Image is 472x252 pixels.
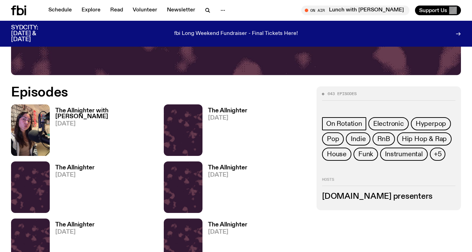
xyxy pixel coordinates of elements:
span: [DATE] [55,229,95,235]
span: House [327,150,347,158]
span: Electronic [373,120,404,128]
a: Funk [353,148,378,161]
span: Indie [351,135,366,143]
span: Pop [327,135,339,143]
span: 643 episodes [328,92,357,96]
span: +5 [434,150,442,158]
span: [DATE] [55,172,95,178]
a: The Allnighter[DATE] [50,165,95,213]
a: Newsletter [163,6,199,15]
a: The Allnighter with [PERSON_NAME][DATE] [50,108,155,156]
h3: The Allnighter [55,165,95,171]
h3: The Allnighter with [PERSON_NAME] [55,108,155,120]
a: Schedule [44,6,76,15]
a: Volunteer [129,6,161,15]
h2: Episodes [11,86,308,99]
h2: Hosts [322,177,455,186]
span: On Rotation [326,120,362,128]
a: Explore [77,6,105,15]
a: House [322,148,351,161]
a: The Allnighter[DATE] [202,108,247,156]
a: Hyperpop [411,117,451,130]
a: Indie [346,132,370,146]
span: RnB [377,135,390,143]
a: Read [106,6,127,15]
button: +5 [430,148,446,161]
a: Electronic [368,117,409,130]
button: On AirLunch with [PERSON_NAME] [301,6,409,15]
a: Instrumental [380,148,428,161]
h3: The Allnighter [55,222,95,228]
span: Instrumental [385,150,423,158]
h3: [DOMAIN_NAME] presenters [322,193,455,200]
span: Funk [358,150,373,158]
span: Hip Hop & Rap [402,135,447,143]
button: Support Us [415,6,461,15]
h3: The Allnighter [208,165,247,171]
h3: The Allnighter [208,222,247,228]
span: [DATE] [208,172,247,178]
h3: SYDCITY: [DATE] & [DATE] [11,25,55,43]
a: RnB [372,132,395,146]
span: [DATE] [208,229,247,235]
a: Hip Hop & Rap [397,132,452,146]
h3: The Allnighter [208,108,247,114]
a: On Rotation [322,117,366,130]
span: [DATE] [208,115,247,121]
a: The Allnighter[DATE] [202,165,247,213]
a: Pop [322,132,344,146]
span: Support Us [419,7,447,13]
p: fbi Long Weekend Fundraiser - Final Tickets Here! [174,31,298,37]
span: [DATE] [55,121,155,127]
span: Hyperpop [416,120,446,128]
